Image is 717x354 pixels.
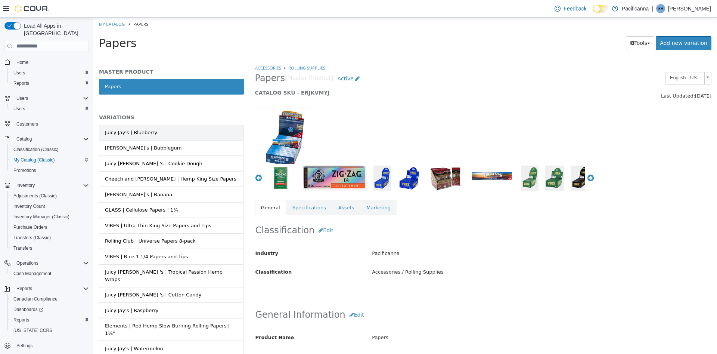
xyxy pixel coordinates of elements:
span: Washington CCRS [10,326,89,335]
button: Inventory Manager (Classic) [7,212,92,222]
span: Customers [13,119,89,129]
span: Papers [162,55,192,67]
span: Home [13,57,89,67]
button: Classification (Classic) [7,144,92,155]
button: Inventory Count [7,201,92,212]
span: Inventory Count [13,203,45,209]
button: Edit [252,290,275,304]
span: Last Updated: [568,76,602,81]
button: Operations [1,258,92,268]
div: Juicy Jay's | Watermelon [12,327,70,335]
span: Reports [10,79,89,88]
a: Customers [13,120,41,129]
a: Add new variation [562,19,618,33]
span: Transfers [10,244,89,253]
button: Cash Management [7,268,92,279]
span: Settings [16,343,32,349]
span: Inventory Count [10,202,89,211]
div: VIBES | Rice 1 1/4 Papers and Tips [12,236,95,243]
a: Cash Management [10,269,54,278]
span: Papers [6,19,43,32]
span: SB [658,4,664,13]
button: Home [1,56,92,67]
div: Rolling Club | Universe Papers 8-pack [12,220,102,227]
span: Inventory Manager (Classic) [13,214,69,220]
span: Inventory [16,182,35,188]
button: Inventory [13,181,38,190]
a: My Catalog [6,4,31,9]
span: Customers [16,121,38,127]
a: Dashboards [7,304,92,315]
span: Operations [13,259,89,268]
span: Purchase Orders [13,224,47,230]
span: [DATE] [602,76,618,81]
button: Users [13,94,31,103]
div: Cheech and [PERSON_NAME] | Hemp King Size Papers [12,158,143,165]
small: [Master Product] [192,58,240,64]
span: Inventory [13,181,89,190]
span: [US_STATE] CCRS [13,327,52,333]
span: Active [244,58,260,64]
div: Juicy [PERSON_NAME] 's | Tropical Passion Hemp Wraps [12,251,145,265]
button: [US_STATE] CCRS [7,325,92,336]
div: Accessories / Rolling Supplies [273,248,623,261]
span: Cash Management [13,271,51,277]
span: Home [16,59,28,65]
img: 150 [162,90,222,147]
span: Settings [13,341,89,350]
a: Specifications [193,182,239,198]
span: Transfers [13,245,32,251]
a: Feedback [552,1,589,16]
a: Home [13,58,31,67]
a: Assets [239,182,267,198]
button: Users [1,93,92,104]
p: [PERSON_NAME] [668,4,711,13]
div: Juicy Jay's | Raspberry [12,289,65,297]
span: Reports [13,284,89,293]
span: Users [13,70,25,76]
span: Inventory Manager (Classic) [10,212,89,221]
span: Users [13,94,89,103]
span: Adjustments (Classic) [13,193,57,199]
span: Classification (Classic) [13,147,59,153]
h2: General Information [162,290,618,304]
div: [PERSON_NAME]'s | Bubblegum [12,127,88,134]
span: Users [16,95,28,101]
span: Transfers (Classic) [13,235,51,241]
button: Operations [13,259,41,268]
a: Adjustments (Classic) [10,191,60,200]
span: My Catalog (Classic) [10,156,89,164]
a: Inventory Manager (Classic) [10,212,72,221]
span: Classification [162,252,199,257]
button: Tools [533,19,561,33]
span: Canadian Compliance [13,296,58,302]
p: Pacificanna [622,4,649,13]
span: Reports [13,317,29,323]
span: Classification (Classic) [10,145,89,154]
button: Adjustments (Classic) [7,191,92,201]
div: Papers [273,314,623,327]
a: General [162,182,193,198]
span: Reports [16,286,32,292]
button: Reports [7,315,92,325]
span: Load All Apps in [GEOGRAPHIC_DATA] [21,22,89,37]
a: Purchase Orders [10,223,50,232]
span: Users [10,104,89,113]
span: Adjustments (Classic) [10,191,89,200]
div: Juicy [PERSON_NAME] 's | Cookie Dough [12,142,109,150]
div: Juicy [PERSON_NAME] 's | Cotton Candy [12,274,108,281]
h5: MASTER PRODUCT [6,51,150,58]
span: Promotions [13,167,36,173]
span: Catalog [16,136,32,142]
span: Cash Management [10,269,89,278]
div: Elements | Red Hemp Slow Burning Rolling Papers | 1¼" [12,305,145,319]
button: Next [494,157,501,164]
a: Transfers [10,244,35,253]
span: Feedback [564,5,586,12]
a: Settings [13,341,35,350]
a: Reports [10,79,32,88]
div: GLASS | Cellulose Papers | 1¼ [12,189,85,196]
button: Customers [1,118,92,129]
button: Edit [221,206,244,220]
button: Inventory [1,180,92,191]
